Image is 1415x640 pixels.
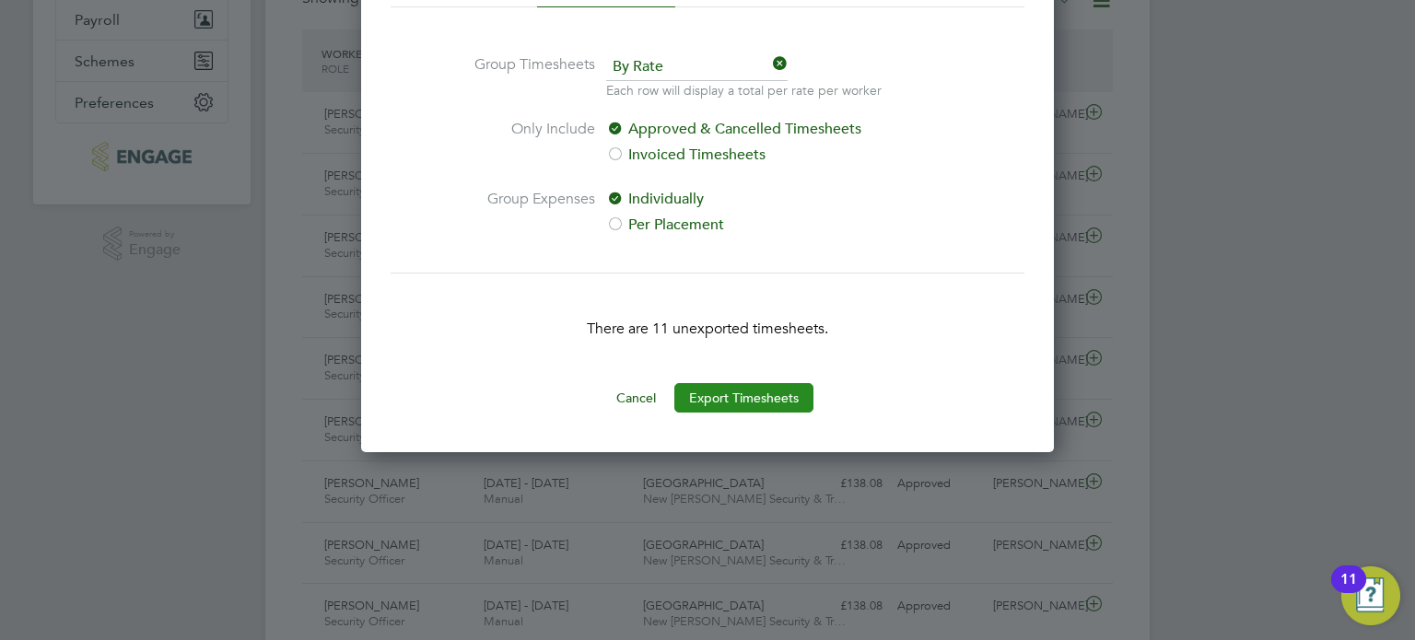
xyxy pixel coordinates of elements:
button: Cancel [602,383,671,413]
button: Export Timesheets [674,383,813,413]
label: Group Expenses [457,188,595,236]
label: Per Placement [606,214,915,236]
p: There are 11 unexported timesheets. [391,318,1024,340]
span: By Rate [606,53,788,81]
label: Approved & Cancelled Timesheets [606,118,915,140]
p: Each row will display a total per rate per worker [606,81,882,99]
label: Group Timesheets [457,53,595,96]
div: 11 [1340,579,1357,603]
label: Invoiced Timesheets [606,144,915,166]
button: Open Resource Center, 11 new notifications [1341,566,1400,625]
label: Only Include [457,118,595,166]
label: Individually [606,188,915,210]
